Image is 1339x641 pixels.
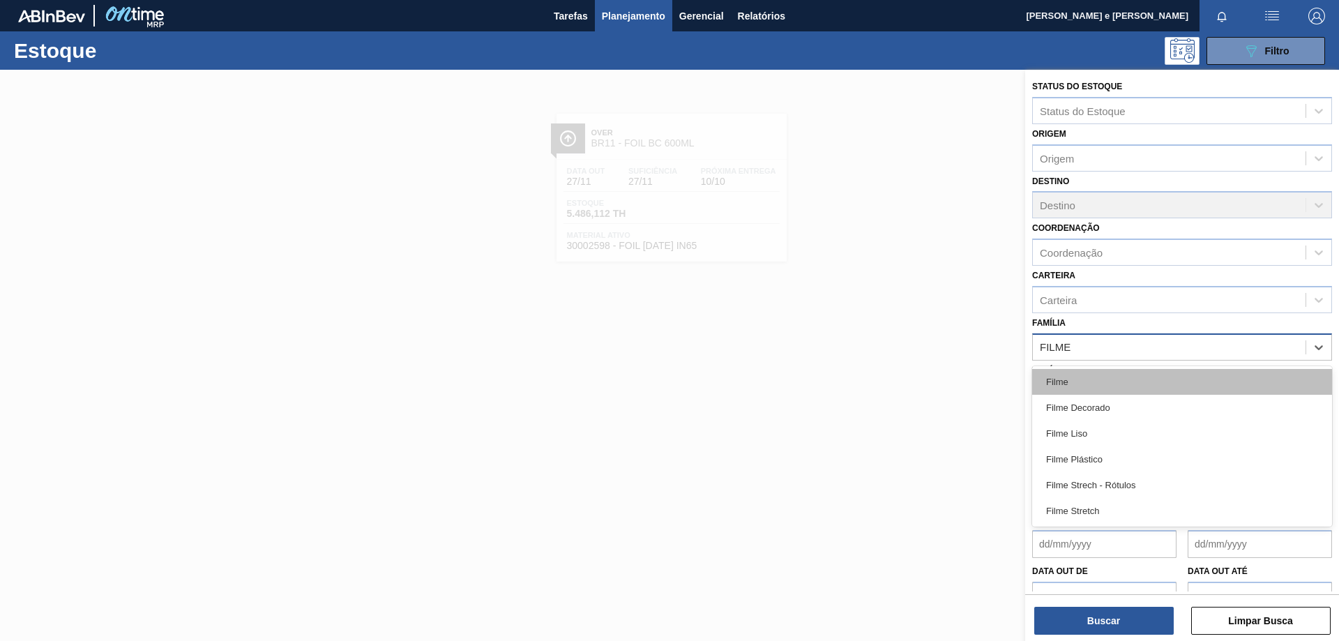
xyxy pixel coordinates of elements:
[1032,365,1114,375] label: Família Rotulada
[1264,8,1280,24] img: userActions
[14,43,222,59] h1: Estoque
[1032,129,1066,139] label: Origem
[554,8,588,24] span: Tarefas
[1032,271,1075,280] label: Carteira
[1188,530,1332,558] input: dd/mm/yyyy
[1032,530,1177,558] input: dd/mm/yyyy
[679,8,724,24] span: Gerencial
[1032,446,1332,472] div: Filme Plástico
[1032,421,1332,446] div: Filme Liso
[1032,318,1066,328] label: Família
[602,8,665,24] span: Planejamento
[1206,37,1325,65] button: Filtro
[1032,582,1177,610] input: dd/mm/yyyy
[1032,176,1069,186] label: Destino
[1308,8,1325,24] img: Logout
[1032,82,1122,91] label: Status do Estoque
[1188,566,1248,576] label: Data out até
[738,8,785,24] span: Relatórios
[1040,247,1103,259] div: Coordenação
[1200,6,1244,26] button: Notificações
[1265,45,1289,56] span: Filtro
[1040,294,1077,306] div: Carteira
[1032,566,1088,576] label: Data out de
[1032,369,1332,395] div: Filme
[1032,472,1332,498] div: Filme Strech - Rótulos
[1040,105,1126,116] div: Status do Estoque
[1188,582,1332,610] input: dd/mm/yyyy
[1032,395,1332,421] div: Filme Decorado
[1040,152,1074,164] div: Origem
[1032,223,1100,233] label: Coordenação
[1032,498,1332,524] div: Filme Stretch
[1165,37,1200,65] div: Pogramando: nenhum usuário selecionado
[18,10,85,22] img: TNhmsLtSVTkK8tSr43FrP2fwEKptu5GPRR3wAAAABJRU5ErkJggg==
